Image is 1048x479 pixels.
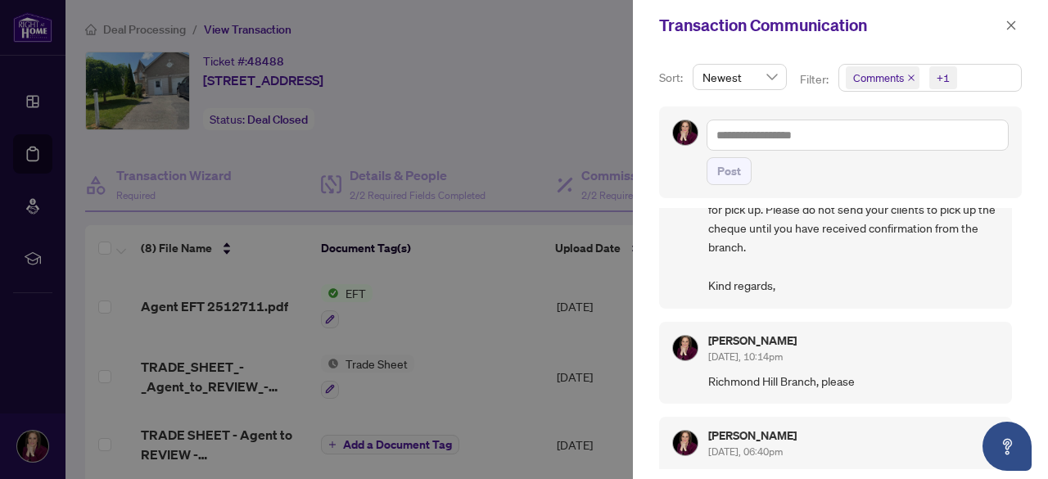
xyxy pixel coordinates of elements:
[982,422,1032,471] button: Open asap
[907,74,915,82] span: close
[659,13,1001,38] div: Transaction Communication
[708,445,783,458] span: [DATE], 06:40pm
[707,157,752,185] button: Post
[708,372,999,391] span: Richmond Hill Branch, please
[673,120,698,145] img: Profile Icon
[937,70,950,86] div: +1
[853,70,904,86] span: Comments
[708,430,797,441] h5: [PERSON_NAME]
[846,66,919,89] span: Comments
[800,70,831,88] p: Filter:
[673,431,698,455] img: Profile Icon
[702,65,777,89] span: Newest
[1005,20,1017,31] span: close
[673,336,698,360] img: Profile Icon
[708,350,783,363] span: [DATE], 10:14pm
[708,335,797,346] h5: [PERSON_NAME]
[659,69,686,87] p: Sort:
